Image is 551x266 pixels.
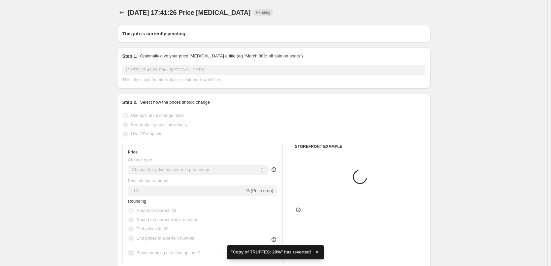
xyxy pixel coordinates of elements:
span: Rounding [128,199,146,204]
span: "Copy of TRUFFES: 20%" has reverted! [231,249,311,255]
span: % (Price drop) [246,188,273,193]
span: Show rounding direction options? [137,250,200,255]
h2: Step 1. [122,53,138,59]
span: Change type [128,157,152,162]
h2: Step 2. [122,99,138,106]
span: This title is just for internal use, customers won't see it [122,77,225,82]
span: Set product prices individually [131,122,188,127]
span: Round to nearest whole number [137,217,198,222]
span: End prices in a certain number [137,236,195,241]
h6: STOREFRONT EXAMPLE [295,144,425,149]
div: help [271,166,277,173]
input: 30% off holiday sale [122,65,425,75]
span: Price change amount [128,178,169,183]
p: Optionally give your price [MEDICAL_DATA] a title (eg "March 30% off sale on boots") [140,53,303,59]
span: [DATE] 17:41:26 Price [MEDICAL_DATA] [128,9,251,16]
p: Select how the prices should change [140,99,210,106]
span: Round to nearest .01 [137,208,177,213]
span: End prices in .99 [137,226,169,231]
h2: This job is currently pending. [122,30,425,37]
button: Price change jobs [117,8,126,17]
h3: Price [128,150,138,155]
span: Use bulk price change rules [131,113,184,118]
span: Pending [256,10,270,15]
input: -15 [128,185,244,196]
span: Use CSV upload [131,131,163,136]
